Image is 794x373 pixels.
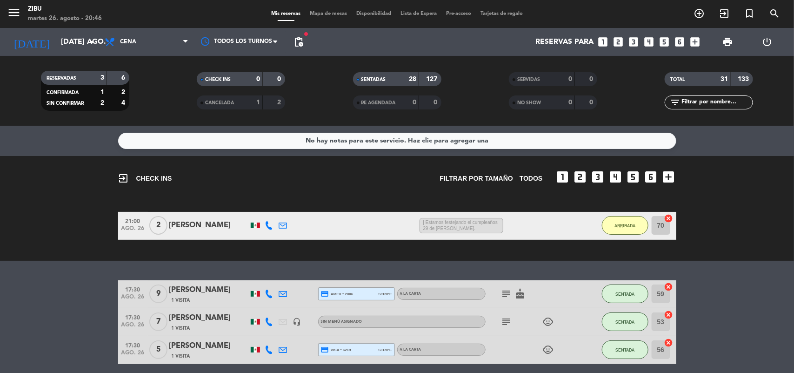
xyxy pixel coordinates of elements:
div: [PERSON_NAME] [169,284,248,296]
div: [PERSON_NAME] [169,340,248,352]
button: SENTADA [602,340,648,359]
span: Reservas para [536,38,594,47]
span: ARRIBADA [614,223,635,228]
span: 17:30 [121,312,145,322]
span: ago. 26 [121,350,145,360]
span: RE AGENDADA [361,101,396,105]
span: 1 Visita [172,297,190,304]
i: [DATE] [7,32,56,52]
span: amex * 2006 [321,290,354,298]
span: A LA CARTA [400,292,421,296]
span: print [722,36,733,47]
strong: 0 [278,76,283,82]
i: cancel [664,310,674,319]
i: subject [501,316,512,327]
span: A LA CARTA [400,348,421,352]
div: [PERSON_NAME] [169,219,248,231]
strong: 0 [589,99,595,106]
i: add_box [661,170,676,184]
span: CANCELADA [205,101,234,105]
span: Mapa de mesas [305,11,352,16]
span: 5 [149,340,167,359]
i: filter_list [669,97,681,108]
span: visa * 6219 [321,346,351,354]
span: TOTAL [670,77,685,82]
span: pending_actions [293,36,304,47]
strong: 2 [121,89,127,95]
strong: 31 [721,76,728,82]
span: Filtrar por tamaño [440,173,513,184]
i: search [769,8,780,19]
i: looks_5 [626,170,641,184]
strong: 0 [589,76,595,82]
button: ARRIBADA [602,216,648,235]
span: fiber_manual_record [303,31,309,37]
span: CHECK INS [118,173,172,184]
i: credit_card [321,346,329,354]
input: Filtrar por nombre... [681,97,753,108]
span: NO SHOW [517,101,541,105]
i: menu [7,6,21,20]
span: CONFIRMADA [47,90,79,95]
i: looks_one [597,36,609,48]
i: looks_3 [628,36,640,48]
i: add_circle_outline [694,8,705,19]
button: SENTADA [602,312,648,331]
strong: 0 [413,99,416,106]
span: 7 [149,312,167,331]
div: LOG OUT [747,28,787,56]
div: No hay notas para este servicio. Haz clic para agregar una [306,136,488,146]
span: TODOS [520,173,543,184]
i: looks_6 [644,170,659,184]
i: looks_4 [643,36,655,48]
i: looks_3 [591,170,606,184]
i: child_care [543,344,554,355]
span: ago. 26 [121,294,145,305]
span: ago. 26 [121,322,145,332]
i: arrow_drop_down [87,36,98,47]
strong: 0 [256,76,260,82]
span: 1 Visita [172,353,190,360]
button: menu [7,6,21,23]
strong: 0 [568,76,572,82]
span: 9 [149,285,167,303]
button: SENTADA [602,285,648,303]
i: cancel [664,214,674,223]
span: ago. 26 [121,225,145,236]
strong: 0 [568,99,572,106]
strong: 2 [100,100,104,106]
span: SENTADA [615,347,634,353]
i: looks_4 [608,170,623,184]
span: SENTADAS [361,77,386,82]
i: looks_6 [674,36,686,48]
i: subject [501,288,512,299]
i: credit_card [321,290,329,298]
span: Lista de Espera [396,11,441,16]
strong: 0 [434,99,439,106]
span: SIN CONFIRMAR [47,101,84,106]
strong: 133 [738,76,751,82]
i: looks_two [613,36,625,48]
i: exit_to_app [719,8,730,19]
i: looks_two [573,170,588,184]
span: SENTADA [615,292,634,297]
span: Sin menú asignado [321,320,362,324]
span: | Estamos festejando el cumpleaños 29 de [PERSON_NAME]. [420,218,503,234]
div: martes 26. agosto - 20:46 [28,14,102,23]
span: Cena [120,39,136,45]
span: SENTADA [615,319,634,325]
i: add_box [689,36,701,48]
i: power_settings_new [761,36,773,47]
i: cancel [664,282,674,292]
i: headset_mic [293,318,301,326]
strong: 2 [278,99,283,106]
span: Tarjetas de regalo [476,11,527,16]
span: Disponibilidad [352,11,396,16]
span: CHECK INS [205,77,231,82]
i: looks_one [555,170,570,184]
span: 17:30 [121,284,145,294]
i: turned_in_not [744,8,755,19]
strong: 1 [256,99,260,106]
div: Zibu [28,5,102,14]
span: Mis reservas [267,11,305,16]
